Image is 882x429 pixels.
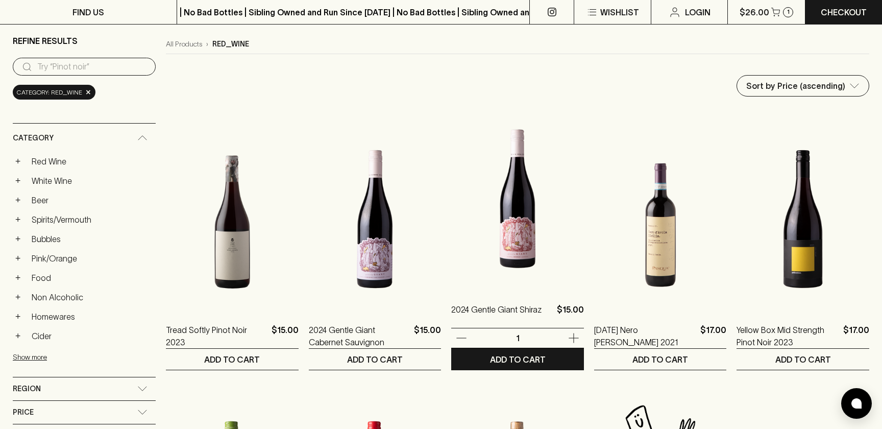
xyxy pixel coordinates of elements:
span: Price [13,406,34,419]
button: ADD TO CART [451,349,584,370]
button: + [13,292,23,302]
p: $17.00 [700,324,726,348]
p: ADD TO CART [204,353,260,366]
p: $15.00 [414,324,441,348]
button: ADD TO CART [594,349,727,370]
a: White Wine [27,172,156,189]
a: 2024 Gentle Giant Cabernet Sauvignon [309,324,410,348]
img: 2024 Gentle Giant Cabernet Sauvignon [309,130,442,308]
button: + [13,273,23,283]
p: ADD TO CART [775,353,831,366]
p: $17.00 [843,324,869,348]
img: bubble-icon [851,398,862,409]
button: + [13,195,23,205]
img: 2024 Gentle Giant Shiraz [451,109,584,288]
button: ADD TO CART [737,349,869,370]
div: Sort by Price (ascending) [737,76,869,96]
p: 1 [787,9,790,15]
p: FIND US [72,6,104,18]
a: Non Alcoholic [27,289,156,306]
a: Spirits/Vermouth [27,211,156,228]
button: + [13,176,23,186]
a: Homewares [27,308,156,325]
p: $15.00 [272,324,299,348]
p: Refine Results [13,35,78,47]
input: Try “Pinot noir” [37,59,148,75]
a: All Products [166,39,202,50]
button: ADD TO CART [309,349,442,370]
button: + [13,312,23,322]
p: $26.00 [740,6,769,18]
p: $15.00 [557,303,584,328]
p: red_wine [212,39,249,50]
a: Pink/Orange [27,250,156,267]
button: + [13,156,23,166]
p: ADD TO CART [632,353,688,366]
a: Food [27,269,156,287]
div: Region [13,377,156,400]
button: + [13,253,23,264]
p: Login [685,6,710,18]
span: × [85,87,91,98]
img: Yellow Box Mid Strength Pinot Noir 2023 [737,130,869,308]
span: Region [13,383,41,395]
a: 2024 Gentle Giant Shiraz [451,303,542,328]
a: Yellow Box Mid Strength Pinot Noir 2023 [737,324,839,348]
p: ADD TO CART [347,353,403,366]
button: + [13,331,23,341]
p: Checkout [821,6,867,18]
span: Category: red_wine [17,87,82,98]
button: Show more [13,347,146,368]
span: Category [13,132,54,145]
a: Beer [27,192,156,209]
p: Sort by Price (ascending) [746,80,845,92]
a: Cider [27,327,156,345]
a: [DATE] Nero [PERSON_NAME] 2021 [594,324,697,348]
p: 1 [505,332,530,344]
button: + [13,214,23,225]
p: Wishlist [600,6,639,18]
button: + [13,234,23,244]
div: Price [13,401,156,424]
a: Tread Softly Pinot Noir 2023 [166,324,267,348]
img: Pasqua Nero d'Avola 2021 [594,130,727,308]
a: Bubbles [27,230,156,248]
img: Tread Softly Pinot Noir 2023 [166,130,299,308]
div: Category [13,124,156,153]
a: Red Wine [27,153,156,170]
p: ADD TO CART [490,353,546,366]
button: ADD TO CART [166,349,299,370]
p: › [206,39,208,50]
